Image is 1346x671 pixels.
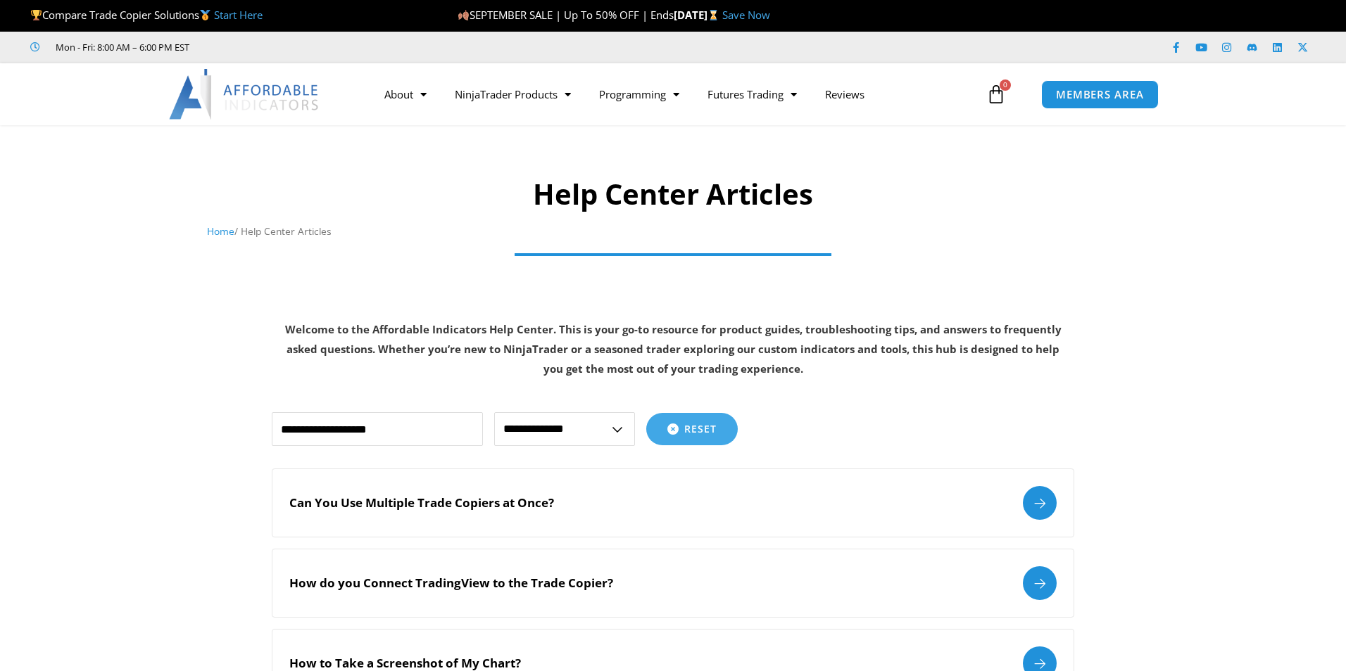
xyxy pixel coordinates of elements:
[289,656,521,671] h2: How to Take a Screenshot of My Chart?
[52,39,189,56] span: Mon - Fri: 8:00 AM – 6:00 PM EST
[209,40,420,54] iframe: Customer reviews powered by Trustpilot
[1000,79,1011,91] span: 0
[370,78,441,110] a: About
[285,322,1062,376] strong: Welcome to the Affordable Indicators Help Center. This is your go-to resource for product guides,...
[458,10,469,20] img: 🍂
[585,78,693,110] a: Programming
[207,222,1140,241] nav: Breadcrumb
[207,224,234,238] a: Home
[169,69,320,120] img: LogoAI | Affordable Indicators – NinjaTrader
[693,78,811,110] a: Futures Trading
[965,74,1027,115] a: 0
[458,8,674,22] span: SEPTEMBER SALE | Up To 50% OFF | Ends
[289,495,554,511] h2: Can You Use Multiple Trade Copiers at Once?
[289,575,613,591] h2: How do you Connect TradingView to the Trade Copier?
[214,8,263,22] a: Start Here
[684,424,717,434] span: Reset
[1056,89,1144,100] span: MEMBERS AREA
[674,8,722,22] strong: [DATE]
[207,174,1140,214] h1: Help Center Articles
[646,413,738,445] button: Reset
[272,549,1074,618] a: How do you Connect TradingView to the Trade Copier?
[272,468,1074,537] a: Can You Use Multiple Trade Copiers at Once?
[722,8,770,22] a: Save Now
[811,78,879,110] a: Reviews
[200,10,210,20] img: 🥇
[30,8,263,22] span: Compare Trade Copier Solutions
[441,78,585,110] a: NinjaTrader Products
[708,10,719,20] img: ⌛
[31,10,42,20] img: 🏆
[1041,80,1159,109] a: MEMBERS AREA
[370,78,983,110] nav: Menu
